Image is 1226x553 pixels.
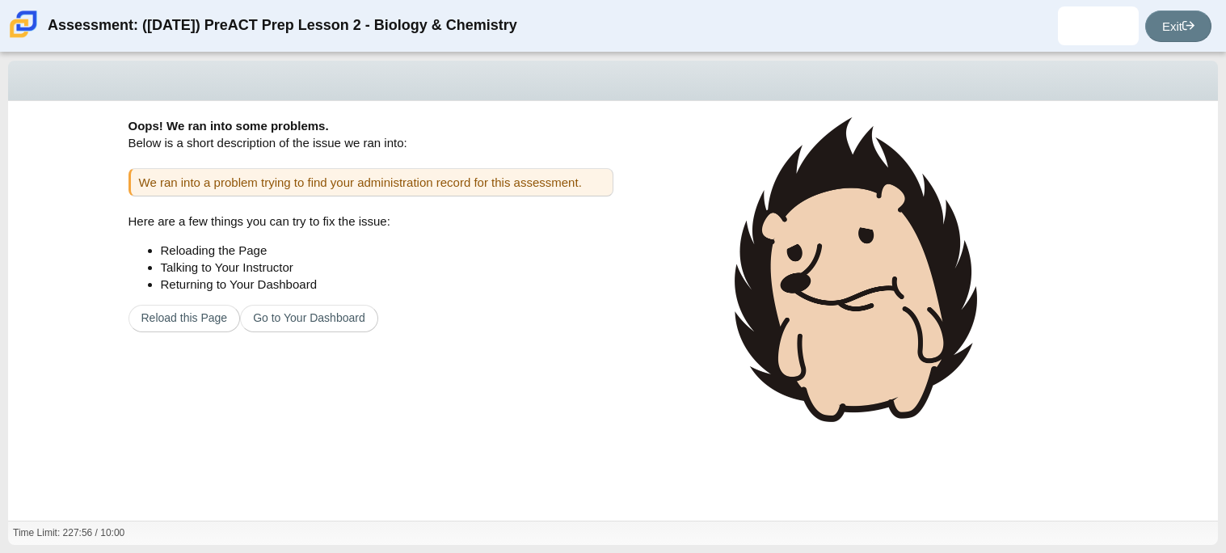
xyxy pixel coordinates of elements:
[6,7,40,41] img: Carmen School of Science & Technology
[240,305,378,332] a: Go to Your Dashboard
[128,305,241,332] button: Reload this Page
[48,6,517,45] div: Assessment: ([DATE]) PreACT Prep Lesson 2 - Biology & Chemistry
[1145,11,1211,42] a: Exit
[735,117,977,422] img: hedgehog-sad-large.png
[13,526,124,540] div: Time Limit: 227:56 / 10:00
[128,213,613,332] div: Here are a few things you can try to fix the issue:
[128,119,329,133] b: Oops! We ran into some problems.
[1085,13,1111,39] img: anabelle.zepeda.9fMusE
[161,276,613,293] li: Returning to Your Dashboard
[161,259,613,276] li: Talking to Your Instructor
[6,30,40,44] a: Carmen School of Science & Technology
[139,175,582,189] span: We ran into a problem trying to find your administration record for this assessment.
[128,117,613,168] div: Below is a short description of the issue we ran into:
[161,242,613,259] li: Reloading the Page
